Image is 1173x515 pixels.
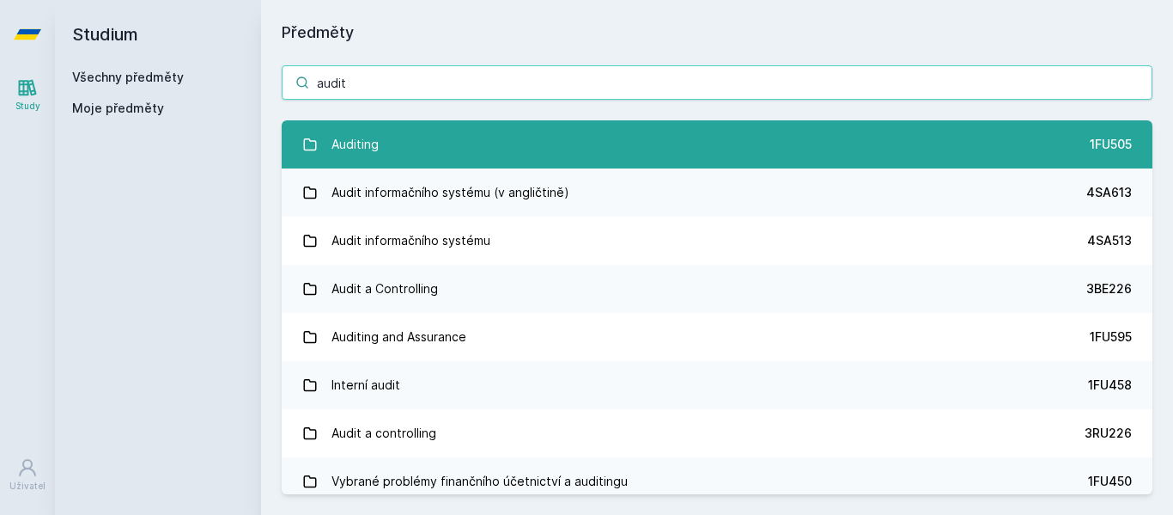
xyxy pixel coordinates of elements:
[331,127,379,162] div: Auditing
[282,120,1152,169] a: Auditing 1FU505
[282,169,1152,217] a: Audit informačního systému (v angličtině) 4SA613
[282,409,1152,457] a: Audit a controlling 3RU226
[1090,328,1132,346] div: 1FU595
[1087,232,1132,249] div: 4SA513
[72,100,164,117] span: Moje předměty
[331,272,438,306] div: Audit a Controlling
[331,464,628,499] div: Vybrané problémy finančního účetnictví a auditingu
[282,361,1152,409] a: Interní audit 1FU458
[1086,184,1132,201] div: 4SA613
[9,480,46,493] div: Uživatel
[1085,425,1132,442] div: 3RU226
[331,175,569,210] div: Audit informačního systému (v angličtině)
[282,217,1152,265] a: Audit informačního systému 4SA513
[331,416,436,451] div: Audit a controlling
[282,265,1152,313] a: Audit a Controlling 3BE226
[15,100,40,113] div: Study
[331,224,490,258] div: Audit informačního systému
[282,313,1152,361] a: Auditing and Assurance 1FU595
[1086,280,1132,297] div: 3BE226
[331,320,466,354] div: Auditing and Assurance
[3,449,52,501] a: Uživatel
[1088,377,1132,394] div: 1FU458
[72,70,184,84] a: Všechny předměty
[282,65,1152,100] input: Název nebo ident předmětu…
[1088,473,1132,490] div: 1FU450
[282,21,1152,45] h1: Předměty
[1090,136,1132,153] div: 1FU505
[331,368,400,402] div: Interní audit
[282,457,1152,506] a: Vybrané problémy finančního účetnictví a auditingu 1FU450
[3,69,52,121] a: Study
